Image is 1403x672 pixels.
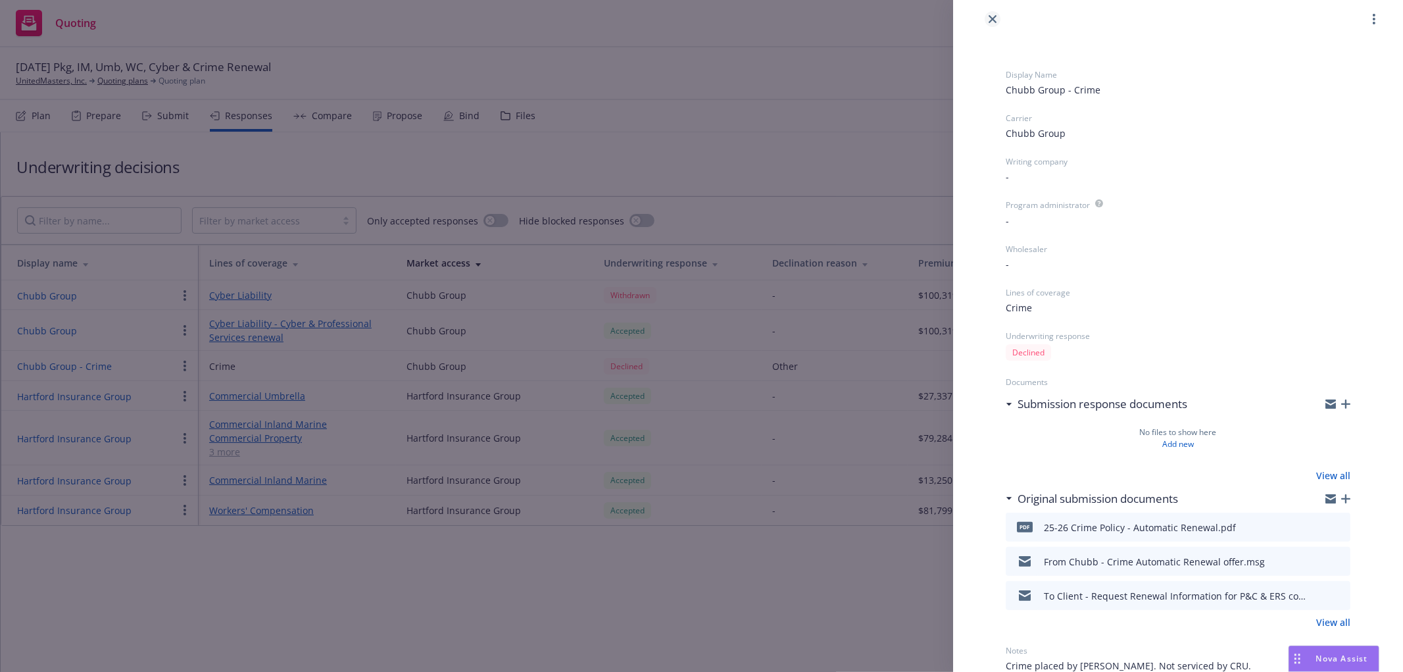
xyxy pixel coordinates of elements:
[1006,214,1009,228] span: -
[1006,376,1350,388] span: Documents
[1018,396,1187,413] h3: Submission response documents
[1316,469,1350,482] a: View all
[1333,519,1345,535] button: preview file
[1316,615,1350,629] a: View all
[1044,521,1236,534] div: 25-26 Crime Policy - Automatic Renewal.pdf
[1006,199,1090,211] span: Program administrator
[1289,646,1379,672] button: Nova Assist
[1006,396,1187,413] div: Submission response documents
[1006,330,1350,342] span: Underwriting response
[1006,126,1066,140] span: Chubb Group
[1006,301,1032,315] span: Crime
[1017,522,1033,532] span: pdf
[1006,113,1350,124] span: Carrier
[1333,554,1345,569] button: preview file
[1006,69,1350,80] span: Display Name
[1162,438,1194,450] a: Add new
[1006,287,1350,298] span: Lines of coverage
[1289,646,1306,671] div: Drag to move
[1006,83,1100,97] span: Chubb Group - Crime
[1006,344,1051,361] div: Declined
[1018,490,1178,507] h3: Original submission documents
[1006,170,1009,184] span: -
[1333,588,1345,604] button: preview file
[1006,244,1350,255] span: Wholesaler
[1006,490,1178,507] div: Original submission documents
[1316,653,1368,664] span: Nova Assist
[1312,519,1323,535] button: download file
[1140,426,1217,438] span: No files to show here
[1006,156,1350,167] span: Writing company
[1312,588,1323,604] button: download file
[1044,555,1265,569] div: From Chubb - Crime Automatic Renewal offer.msg
[1006,257,1009,271] span: -
[985,11,1000,27] a: close
[1312,554,1323,569] button: download file
[1006,645,1350,656] span: Notes
[1044,589,1307,603] div: To Client - Request Renewal Information for P&C & ERS coverages - Sent out of Indio.msg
